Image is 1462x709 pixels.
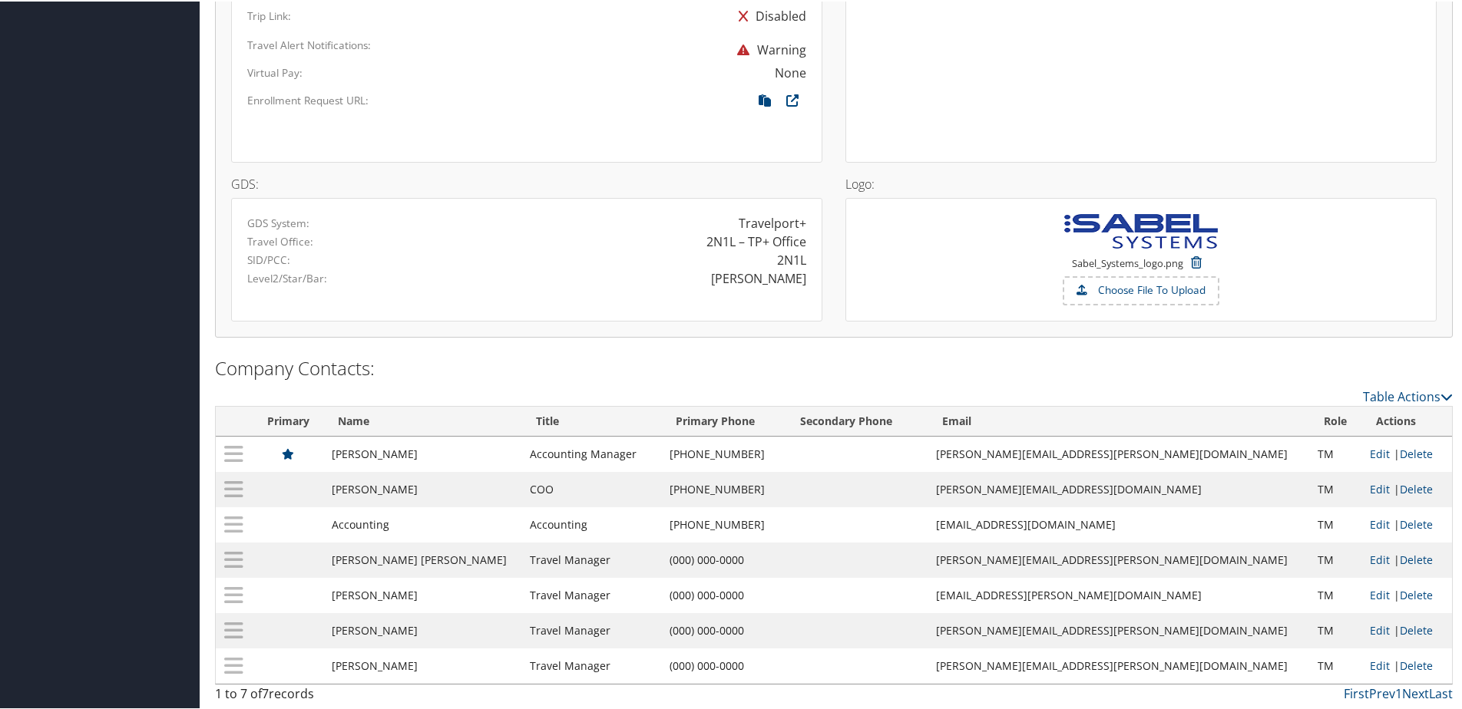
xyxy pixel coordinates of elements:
td: Accounting [522,506,662,541]
a: Next [1402,684,1429,701]
label: GDS System: [247,214,309,229]
td: [EMAIL_ADDRESS][DOMAIN_NAME] [928,506,1310,541]
td: Accounting [324,506,522,541]
td: [PHONE_NUMBER] [662,506,786,541]
td: Travel Manager [522,541,662,576]
a: Edit [1370,657,1390,671]
label: Choose File To Upload [1064,276,1218,302]
a: Edit [1370,622,1390,636]
th: Actions [1362,405,1452,435]
td: [PHONE_NUMBER] [662,470,786,506]
td: | [1362,647,1452,682]
th: Title [522,405,662,435]
div: Disabled [731,1,806,28]
label: Level2/Star/Bar: [247,269,327,285]
th: Primary Phone [662,405,786,435]
label: Travel Alert Notifications: [247,36,371,51]
a: 1 [1395,684,1402,701]
td: Accounting Manager [522,435,662,470]
h2: Company Contacts: [215,354,1453,380]
a: Delete [1400,551,1433,566]
td: | [1362,435,1452,470]
td: TM [1310,576,1363,612]
label: Trip Link: [247,7,291,22]
div: 2N1L [777,249,806,268]
td: | [1362,541,1452,576]
td: COO [522,470,662,506]
a: Edit [1370,480,1390,495]
td: [PERSON_NAME] [324,435,522,470]
td: [PHONE_NUMBER] [662,435,786,470]
td: Travel Manager [522,576,662,612]
a: Table Actions [1363,387,1453,404]
a: First [1344,684,1369,701]
td: [PERSON_NAME][EMAIL_ADDRESS][DOMAIN_NAME] [928,470,1310,506]
img: Sabel_Systems_logo.png [1064,213,1218,247]
td: [PERSON_NAME][EMAIL_ADDRESS][PERSON_NAME][DOMAIN_NAME] [928,647,1310,682]
div: 2N1L – TP+ Office [706,231,806,249]
th: Secondary Phone [786,405,928,435]
a: Edit [1370,551,1390,566]
th: Name [324,405,522,435]
td: Travel Manager [522,647,662,682]
td: [EMAIL_ADDRESS][PERSON_NAME][DOMAIN_NAME] [928,576,1310,612]
td: (000) 000-0000 [662,612,786,647]
h4: Logo: [845,176,1437,189]
div: Travelport+ [739,213,806,231]
td: [PERSON_NAME] [324,612,522,647]
div: [PERSON_NAME] [711,268,806,286]
td: TM [1310,506,1363,541]
small: Sabel_Systems_logo.png [1073,255,1184,284]
a: Delete [1400,445,1433,460]
th: Email [928,405,1310,435]
td: [PERSON_NAME] [PERSON_NAME] [324,541,522,576]
td: TM [1310,470,1363,506]
td: TM [1310,647,1363,682]
td: Travel Manager [522,612,662,647]
td: [PERSON_NAME] [324,470,522,506]
td: TM [1310,541,1363,576]
td: (000) 000-0000 [662,541,786,576]
td: [PERSON_NAME][EMAIL_ADDRESS][PERSON_NAME][DOMAIN_NAME] [928,612,1310,647]
a: Edit [1370,445,1390,460]
a: Prev [1369,684,1395,701]
span: Warning [729,40,806,57]
a: Edit [1370,586,1390,601]
td: [PERSON_NAME][EMAIL_ADDRESS][PERSON_NAME][DOMAIN_NAME] [928,541,1310,576]
a: Delete [1400,622,1433,636]
a: Delete [1400,480,1433,495]
td: | [1362,612,1452,647]
a: Last [1429,684,1453,701]
span: 7 [262,684,269,701]
label: SID/PCC: [247,251,290,266]
td: | [1362,506,1452,541]
td: [PERSON_NAME] [324,647,522,682]
label: Virtual Pay: [247,64,303,79]
th: Primary [252,405,325,435]
label: Travel Office: [247,232,313,248]
td: TM [1310,435,1363,470]
td: TM [1310,612,1363,647]
a: Delete [1400,657,1433,671]
td: [PERSON_NAME] [324,576,522,612]
td: | [1362,470,1452,506]
td: (000) 000-0000 [662,576,786,612]
a: Delete [1400,516,1433,530]
th: Role [1310,405,1363,435]
h4: GDS: [231,176,822,189]
div: 1 to 7 of records [215,683,508,709]
label: Enrollment Request URL: [247,91,369,107]
td: | [1362,576,1452,612]
a: Edit [1370,516,1390,530]
div: None [775,62,806,81]
td: (000) 000-0000 [662,647,786,682]
a: Delete [1400,586,1433,601]
td: [PERSON_NAME][EMAIL_ADDRESS][PERSON_NAME][DOMAIN_NAME] [928,435,1310,470]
